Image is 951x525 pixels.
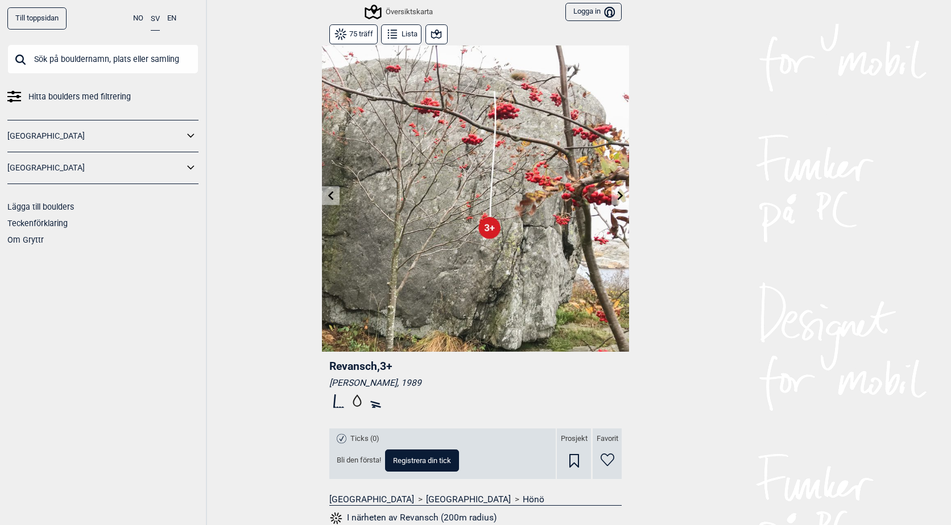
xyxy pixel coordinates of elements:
a: Hitta boulders med filtrering [7,89,199,105]
input: Sök på bouldernamn, plats eller samling [7,44,199,74]
a: [GEOGRAPHIC_DATA] [7,128,184,144]
button: EN [167,7,176,30]
img: Revansch 230403 [322,45,629,352]
div: Prosjekt [557,428,591,479]
a: Lägga till boulders [7,202,74,211]
span: Hitta boulders med filtrering [28,89,131,105]
a: [GEOGRAPHIC_DATA] [7,160,184,176]
a: Till toppsidan [7,7,67,30]
a: Teckenförklaring [7,219,68,228]
nav: > > [329,494,622,505]
button: Lista [381,24,421,44]
button: Registrera din tick [385,449,459,472]
div: [PERSON_NAME], 1989 [329,377,622,389]
div: Översiktskarta [366,5,433,19]
button: SV [151,7,160,31]
a: [GEOGRAPHIC_DATA] [329,494,414,505]
button: Logga in [565,3,622,22]
span: Favorit [597,434,618,444]
span: Registrera din tick [393,457,451,464]
button: 75 träff [329,24,378,44]
a: Om Gryttr [7,235,44,244]
span: Ticks (0) [350,434,379,444]
a: [GEOGRAPHIC_DATA] [426,494,511,505]
span: Revansch , 3+ [329,360,392,373]
a: Hönö [523,494,544,505]
button: NO [133,7,143,30]
span: Bli den första! [337,456,381,465]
